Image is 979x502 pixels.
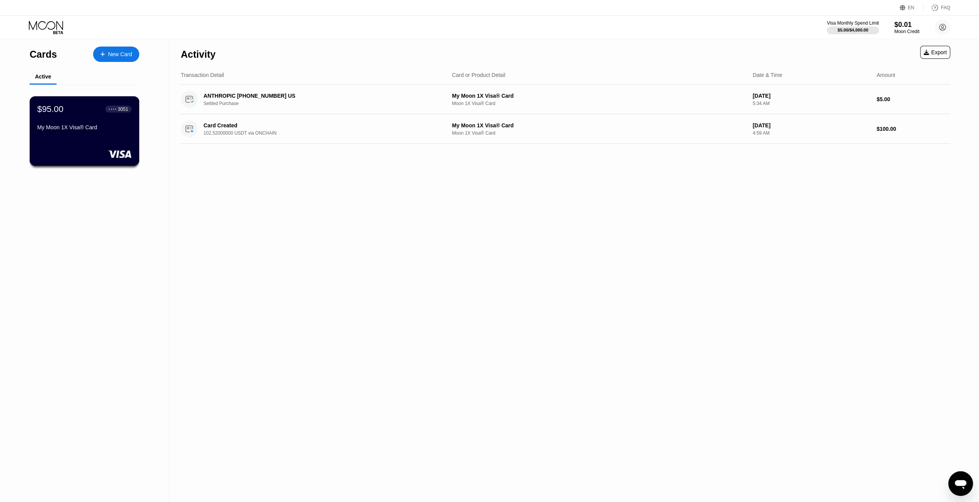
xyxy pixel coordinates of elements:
div: Export [924,49,947,55]
div: Card or Product Detail [452,72,505,78]
div: 3051 [118,106,128,112]
div: ANTHROPIC [PHONE_NUMBER] USSettled PurchaseMy Moon 1X Visa® CardMoon 1X Visa® Card[DATE]5:34 AM$5.00 [181,85,950,114]
div: 4:59 AM [752,130,870,136]
div: Visa Monthly Spend Limit$5.00/$4,000.00 [827,20,879,34]
div: Card Created102.52000000 USDT via ONCHAINMy Moon 1X Visa® CardMoon 1X Visa® Card[DATE]4:59 AM$100.00 [181,114,950,144]
div: New Card [93,47,139,62]
div: [DATE] [752,122,870,128]
div: My Moon 1X Visa® Card [452,122,746,128]
div: Moon 1X Visa® Card [452,101,746,106]
iframe: Button to launch messaging window [948,471,973,496]
div: $5.00 / $4,000.00 [837,28,868,32]
div: New Card [108,51,132,58]
div: Moon 1X Visa® Card [452,130,746,136]
div: [DATE] [752,93,870,99]
div: Active [35,73,51,80]
div: Moon Credit [894,29,919,34]
div: $0.01Moon Credit [894,21,919,34]
div: Activity [181,49,215,60]
div: Export [920,46,950,59]
div: Settled Purchase [203,101,442,106]
div: ANTHROPIC [PHONE_NUMBER] US [203,93,425,99]
div: My Moon 1X Visa® Card [37,124,132,130]
div: ● ● ● ● [109,108,117,110]
div: Date & Time [752,72,782,78]
div: 102.52000000 USDT via ONCHAIN [203,130,442,136]
div: FAQ [941,5,950,10]
div: Transaction Detail [181,72,224,78]
div: Amount [877,72,895,78]
div: FAQ [923,4,950,12]
div: 5:34 AM [752,101,870,106]
div: Visa Monthly Spend Limit [827,20,879,26]
div: $5.00 [877,96,950,102]
div: Card Created [203,122,425,128]
div: $95.00 [37,104,63,114]
div: $0.01 [894,21,919,29]
div: My Moon 1X Visa® Card [452,93,746,99]
div: $95.00● ● ● ●3051My Moon 1X Visa® Card [30,97,139,165]
div: Cards [30,49,57,60]
div: $100.00 [877,126,950,132]
div: EN [900,4,923,12]
div: EN [908,5,914,10]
